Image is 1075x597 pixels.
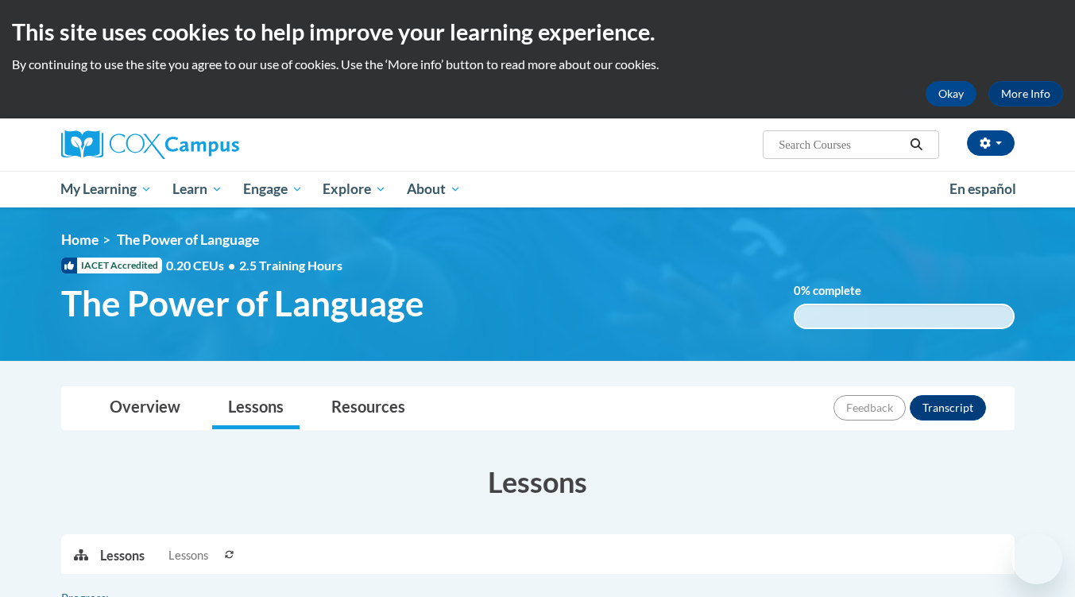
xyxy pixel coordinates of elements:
[94,387,196,429] a: Overview
[60,180,152,199] span: My Learning
[61,282,424,324] span: The Power of Language
[100,547,145,564] p: Lessons
[117,231,259,248] span: The Power of Language
[61,130,363,159] a: Cox Campus
[949,180,1016,197] span: En español
[61,130,239,159] img: Cox Campus
[12,56,1063,73] p: By continuing to use the site you agree to our use of cookies. Use the ‘More info’ button to read...
[233,171,313,207] a: Engage
[315,387,421,429] a: Resources
[988,81,1063,107] a: More Info
[61,231,99,248] a: Home
[939,173,1027,206] a: En español
[777,135,904,154] input: Search Courses
[926,81,976,107] button: Okay
[323,180,386,199] span: Explore
[228,258,235,273] span: •
[168,547,208,564] span: Lessons
[239,258,342,273] span: 2.5 Training Hours
[1011,533,1062,584] iframe: Button to launch messaging window
[212,387,300,429] a: Lessons
[794,284,801,297] span: 0
[61,462,1015,502] h3: Lessons
[51,171,163,207] a: My Learning
[833,395,906,421] button: Feedback
[312,171,396,207] a: Explore
[37,171,1038,207] div: Main menu
[172,180,222,199] span: Learn
[407,180,461,199] span: About
[910,395,986,421] button: Transcript
[794,282,885,300] label: % complete
[61,258,162,273] span: IACET Accredited
[12,16,1063,48] h2: This site uses cookies to help improve your learning experience.
[904,135,928,154] button: Search
[243,180,303,199] span: Engage
[396,171,471,207] a: About
[162,171,233,207] a: Learn
[967,130,1015,156] button: Account Settings
[166,257,239,274] span: 0.20 CEUs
